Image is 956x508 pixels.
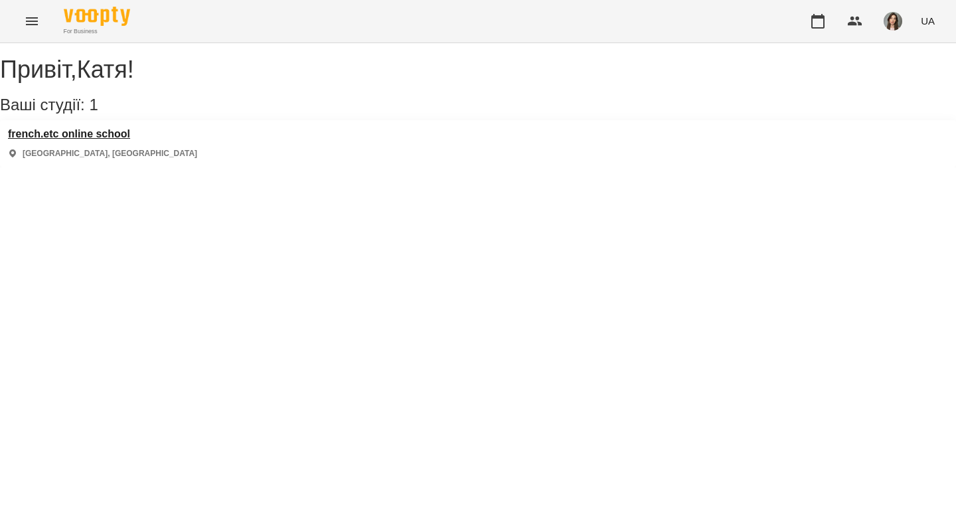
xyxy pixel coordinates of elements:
img: b4b2e5f79f680e558d085f26e0f4a95b.jpg [884,12,902,31]
a: french.etc online school [8,128,197,140]
button: Menu [16,5,48,37]
button: UA [916,9,940,33]
span: For Business [64,27,130,36]
span: 1 [89,96,98,114]
span: UA [921,14,935,28]
img: Voopty Logo [64,7,130,26]
p: [GEOGRAPHIC_DATA], [GEOGRAPHIC_DATA] [23,148,197,159]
